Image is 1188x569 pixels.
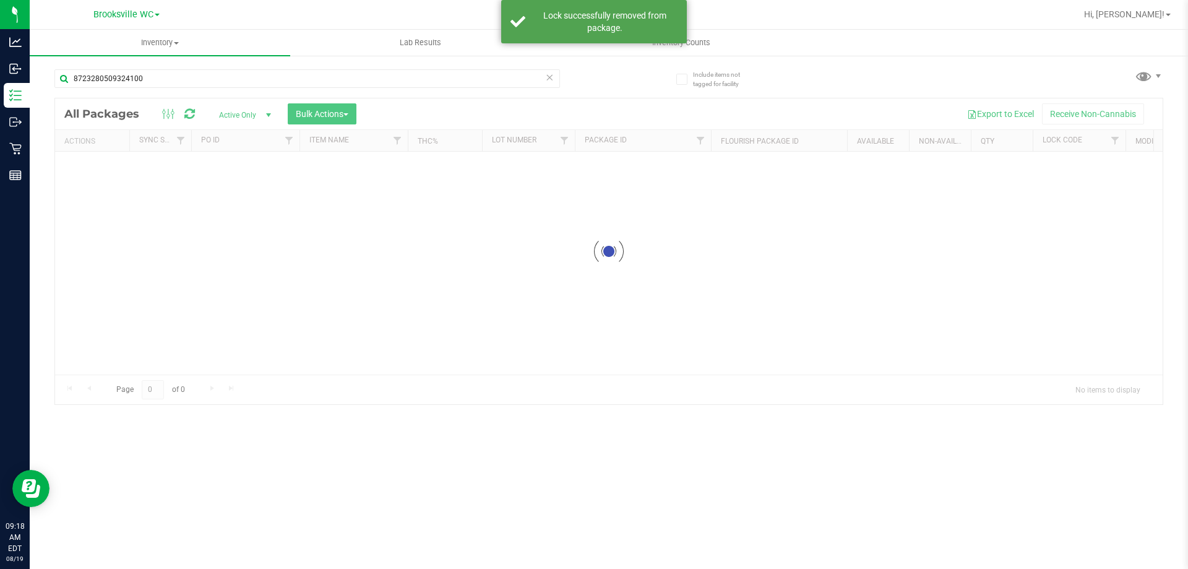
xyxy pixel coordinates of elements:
[93,9,153,20] span: Brooksville WC
[9,36,22,48] inline-svg: Analytics
[9,89,22,102] inline-svg: Inventory
[1084,9,1164,19] span: Hi, [PERSON_NAME]!
[30,30,290,56] a: Inventory
[693,70,755,89] span: Include items not tagged for facility
[9,63,22,75] inline-svg: Inbound
[9,169,22,181] inline-svg: Reports
[532,9,678,34] div: Lock successfully removed from package.
[9,142,22,155] inline-svg: Retail
[290,30,551,56] a: Lab Results
[54,69,560,88] input: Search Package ID, Item Name, SKU, Lot or Part Number...
[30,37,290,48] span: Inventory
[383,37,458,48] span: Lab Results
[6,554,24,563] p: 08/19
[12,470,49,507] iframe: Resource center
[9,116,22,128] inline-svg: Outbound
[6,521,24,554] p: 09:18 AM EDT
[545,69,554,85] span: Clear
